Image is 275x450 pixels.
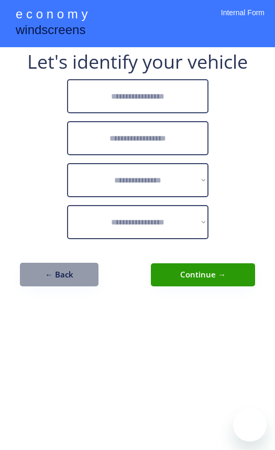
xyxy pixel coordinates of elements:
[20,263,98,286] button: ← Back
[16,5,87,25] div: e c o n o m y
[16,21,85,41] div: windscreens
[27,52,248,71] div: Let's identify your vehicle
[221,8,265,31] div: Internal Form
[233,408,267,442] iframe: Button to launch messaging window
[151,263,255,286] button: Continue →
